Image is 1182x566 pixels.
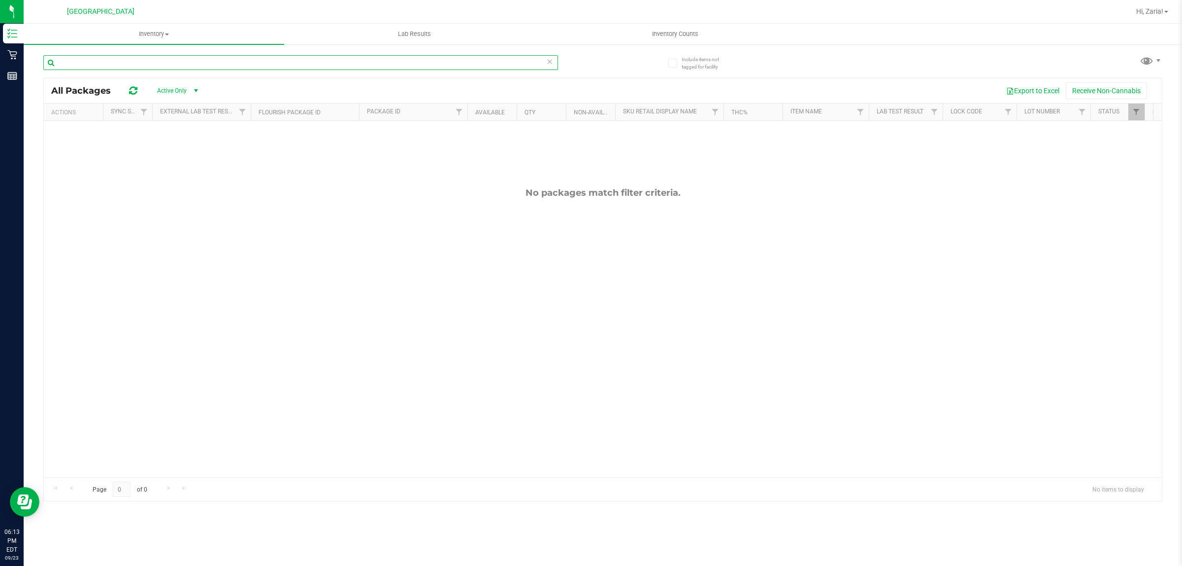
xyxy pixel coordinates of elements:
[1066,82,1147,99] button: Receive Non-Cannabis
[67,7,134,16] span: [GEOGRAPHIC_DATA]
[234,104,251,120] a: Filter
[4,528,19,554] p: 06:13 PM EDT
[451,104,467,120] a: Filter
[475,109,505,116] a: Available
[4,554,19,562] p: 09/23
[111,108,149,115] a: Sync Status
[574,109,618,116] a: Non-Available
[525,109,535,116] a: Qty
[385,30,444,38] span: Lab Results
[160,108,237,115] a: External Lab Test Result
[10,487,39,517] iframe: Resource center
[926,104,943,120] a: Filter
[546,55,553,68] span: Clear
[1024,108,1060,115] a: Lot Number
[853,104,869,120] a: Filter
[7,50,17,60] inline-svg: Retail
[1074,104,1090,120] a: Filter
[623,108,697,115] a: Sku Retail Display Name
[44,187,1162,198] div: No packages match filter criteria.
[707,104,723,120] a: Filter
[1152,108,1164,115] a: SKU
[1084,482,1152,496] span: No items to display
[136,104,152,120] a: Filter
[1128,104,1145,120] a: Filter
[545,24,805,44] a: Inventory Counts
[731,109,748,116] a: THC%
[682,56,731,71] span: Include items not tagged for facility
[1000,82,1066,99] button: Export to Excel
[259,109,321,116] a: Flourish Package ID
[284,24,545,44] a: Lab Results
[43,55,558,70] input: Search Package ID, Item Name, SKU, Lot or Part Number...
[24,30,284,38] span: Inventory
[7,71,17,81] inline-svg: Reports
[790,108,822,115] a: Item Name
[877,108,923,115] a: Lab Test Result
[1000,104,1017,120] a: Filter
[367,108,400,115] a: Package ID
[24,24,284,44] a: Inventory
[1098,108,1119,115] a: Status
[639,30,712,38] span: Inventory Counts
[51,85,121,96] span: All Packages
[51,109,99,116] div: Actions
[951,108,982,115] a: Lock Code
[84,482,155,497] span: Page of 0
[7,29,17,38] inline-svg: Inventory
[1136,7,1163,15] span: Hi, Zaria!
